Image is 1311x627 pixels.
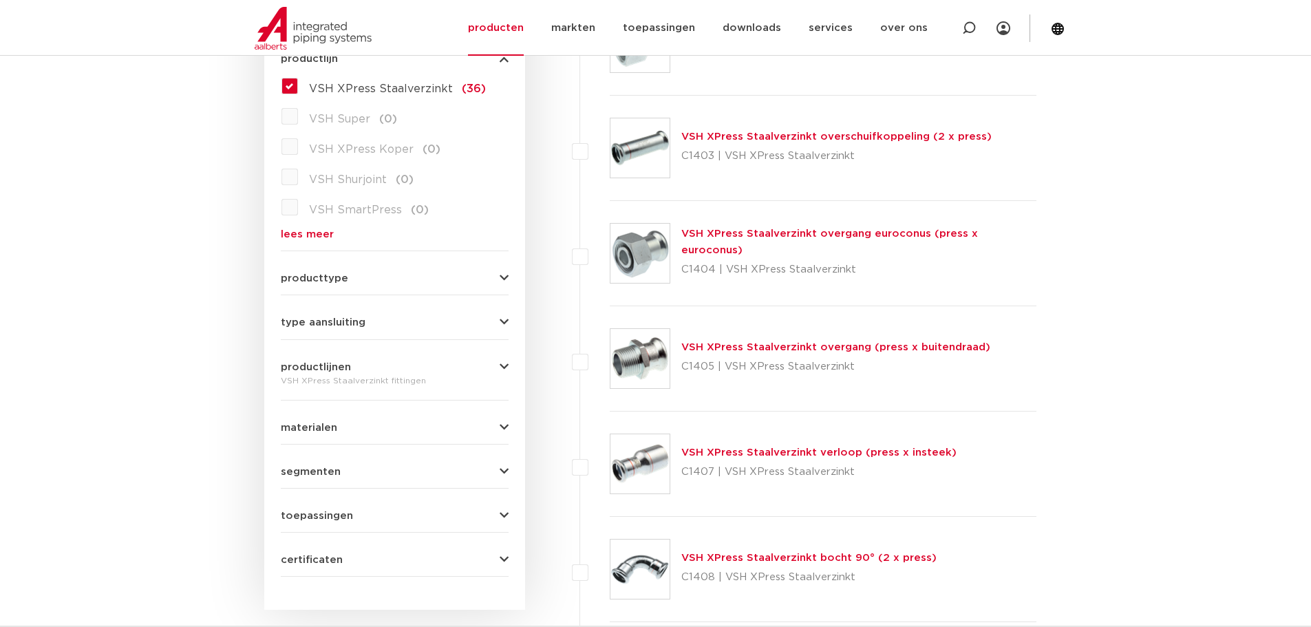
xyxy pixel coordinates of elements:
[281,362,509,372] button: productlijnen
[281,229,509,240] a: lees meer
[281,467,341,477] span: segmenten
[309,174,387,185] span: VSH Shurjoint
[681,553,937,563] a: VSH XPress Staalverzinkt bocht 90° (2 x press)
[309,204,402,215] span: VSH SmartPress
[281,362,351,372] span: productlijnen
[281,317,509,328] button: type aansluiting
[309,83,453,94] span: VSH XPress Staalverzinkt
[462,83,486,94] span: (36)
[396,174,414,185] span: (0)
[610,540,670,599] img: Thumbnail for VSH XPress Staalverzinkt bocht 90° (2 x press)
[281,511,353,521] span: toepassingen
[610,329,670,388] img: Thumbnail for VSH XPress Staalverzinkt overgang (press x buitendraad)
[281,423,337,433] span: materialen
[423,144,440,155] span: (0)
[281,54,338,64] span: productlijn
[281,467,509,477] button: segmenten
[681,447,957,458] a: VSH XPress Staalverzinkt verloop (press x insteek)
[681,229,978,255] a: VSH XPress Staalverzinkt overgang euroconus (press x euroconus)
[281,273,348,284] span: producttype
[681,342,990,352] a: VSH XPress Staalverzinkt overgang (press x buitendraad)
[281,555,343,565] span: certificaten
[411,204,429,215] span: (0)
[281,423,509,433] button: materialen
[610,434,670,493] img: Thumbnail for VSH XPress Staalverzinkt verloop (press x insteek)
[681,259,1037,281] p: C1404 | VSH XPress Staalverzinkt
[681,461,957,483] p: C1407 | VSH XPress Staalverzinkt
[681,145,992,167] p: C1403 | VSH XPress Staalverzinkt
[309,144,414,155] span: VSH XPress Koper
[281,273,509,284] button: producttype
[281,555,509,565] button: certificaten
[281,511,509,521] button: toepassingen
[379,114,397,125] span: (0)
[309,114,370,125] span: VSH Super
[281,372,509,389] div: VSH XPress Staalverzinkt fittingen
[681,356,990,378] p: C1405 | VSH XPress Staalverzinkt
[610,224,670,283] img: Thumbnail for VSH XPress Staalverzinkt overgang euroconus (press x euroconus)
[281,317,365,328] span: type aansluiting
[681,131,992,142] a: VSH XPress Staalverzinkt overschuifkoppeling (2 x press)
[610,118,670,178] img: Thumbnail for VSH XPress Staalverzinkt overschuifkoppeling (2 x press)
[681,566,937,588] p: C1408 | VSH XPress Staalverzinkt
[281,54,509,64] button: productlijn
